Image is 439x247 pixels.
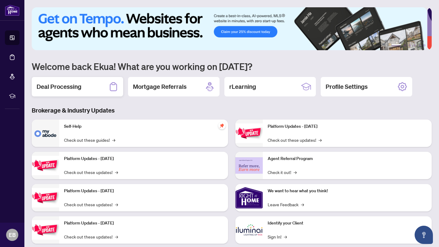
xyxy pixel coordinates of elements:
h2: Deal Processing [37,82,81,91]
h3: Brokerage & Industry Updates [32,106,432,115]
img: Slide 0 [32,7,427,50]
p: Platform Updates - [DATE] [64,155,223,162]
h1: Welcome back Ekua! What are you working on [DATE]? [32,61,432,72]
h2: Profile Settings [326,82,368,91]
span: → [284,233,287,240]
p: We want to hear what you think! [268,188,427,194]
span: → [319,137,322,143]
p: Identify your Client [268,220,427,227]
h2: Mortgage Referrals [133,82,187,91]
button: 3 [409,44,411,47]
a: Check out these updates!→ [64,201,118,208]
img: Self-Help [32,120,59,147]
a: Check out these updates!→ [268,137,322,143]
button: 4 [413,44,416,47]
a: Check it out!→ [268,169,297,176]
img: Agent Referral Program [235,157,263,174]
span: pushpin [218,122,226,129]
button: 2 [404,44,406,47]
span: → [301,201,304,208]
p: Platform Updates - [DATE] [64,220,223,227]
p: Self-Help [64,123,223,130]
img: logo [5,5,20,16]
span: → [294,169,297,176]
a: Leave Feedback→ [268,201,304,208]
a: Sign In!→ [268,233,287,240]
img: Platform Updates - July 8, 2025 [32,220,59,239]
button: Open asap [415,226,433,244]
span: → [115,169,118,176]
img: Identify your Client [235,216,263,244]
img: Platform Updates - June 23, 2025 [235,123,263,143]
h2: rLearning [229,82,256,91]
button: 1 [391,44,401,47]
a: Check out these updates!→ [64,233,118,240]
p: Platform Updates - [DATE] [268,123,427,130]
p: Agent Referral Program [268,155,427,162]
span: → [115,201,118,208]
span: EB [9,231,16,239]
img: Platform Updates - September 16, 2025 [32,156,59,175]
p: Platform Updates - [DATE] [64,188,223,194]
img: We want to hear what you think! [235,184,263,211]
a: Check out these updates!→ [64,169,118,176]
span: → [112,137,115,143]
span: → [115,233,118,240]
a: Check out these guides!→ [64,137,115,143]
button: 6 [423,44,426,47]
img: Platform Updates - July 21, 2025 [32,188,59,207]
button: 5 [418,44,421,47]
